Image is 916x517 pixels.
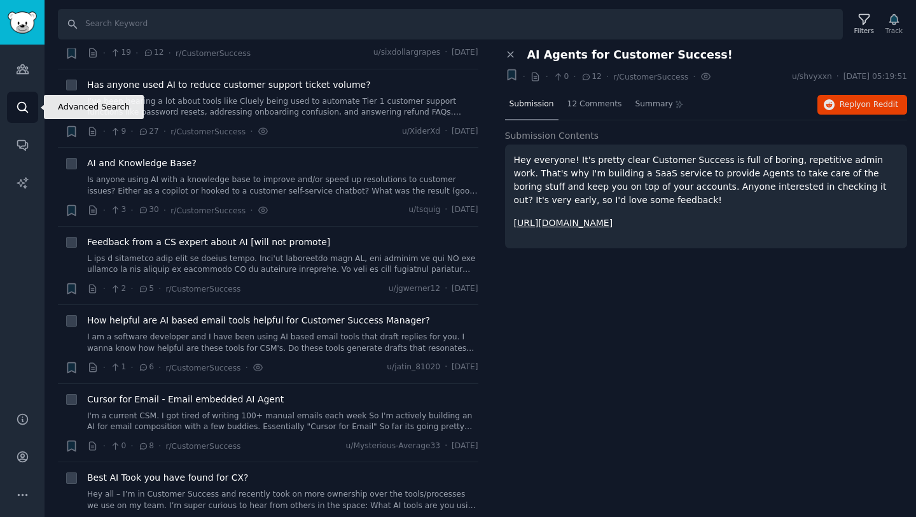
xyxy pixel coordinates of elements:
a: Feedback from a CS expert about AI [will not promote] [87,236,330,249]
span: · [130,204,133,217]
span: · [158,439,161,453]
span: · [693,70,695,83]
a: [URL][DOMAIN_NAME] [514,218,613,228]
span: · [130,439,133,453]
button: Replyon Reddit [817,95,907,115]
span: 12 Comments [567,99,622,110]
span: 3 [110,204,126,216]
span: AI Agents for Customer Success! [527,48,733,62]
span: Reply [840,99,898,111]
a: Has anyone used AI to reduce customer support ticket volume? [87,78,371,92]
span: Submission Contents [505,129,599,143]
span: Summary [635,99,672,110]
span: · [163,204,166,217]
span: · [445,204,447,216]
span: · [103,282,106,295]
span: · [250,125,253,138]
span: [DATE] [452,204,478,216]
span: · [130,361,133,374]
span: · [250,204,253,217]
span: · [103,439,106,453]
span: u/Mysterious-Average33 [346,441,441,452]
span: r/CustomerSuccess [165,364,240,372]
a: Best AI Took you have found for CX? [87,471,249,485]
span: 12 [581,71,602,83]
a: How helpful are AI based email tools helpful for Customer Success Manager? [87,314,430,327]
span: · [158,361,161,374]
span: [DATE] 05:19:51 [843,71,907,83]
span: u/shvyxxn [792,71,832,83]
span: u/tsquig [408,204,440,216]
div: Filters [854,26,874,35]
span: Submission [510,99,554,110]
span: · [445,441,447,452]
span: u/sixdollargrapes [373,47,440,59]
span: 9 [110,126,126,138]
span: · [245,361,247,374]
span: [DATE] [452,441,478,452]
span: · [103,361,106,374]
img: GummySearch logo [8,11,37,34]
span: · [545,70,548,83]
span: u/XiderXd [402,126,440,138]
span: r/CustomerSuccess [613,73,688,81]
span: · [445,47,447,59]
a: I am a software developer and I have been using AI based email tools that draft replies for you. ... [87,332,478,354]
span: 19 [110,47,131,59]
span: · [169,46,171,60]
span: · [163,125,166,138]
span: 6 [138,362,154,373]
span: · [103,204,106,217]
span: 0 [110,441,126,452]
span: · [606,70,609,83]
span: · [523,70,525,83]
span: 30 [138,204,159,216]
span: r/CustomerSuccess [170,206,246,215]
span: · [445,362,447,373]
span: [DATE] [452,283,478,295]
a: Is anyone using AI with a knowledge base to improve and/or speed up resolutions to customer issue... [87,174,478,197]
span: · [836,71,839,83]
span: · [103,46,106,60]
span: u/jgwerner12 [389,283,440,295]
span: r/CustomerSuccess [165,285,240,294]
a: I’ve been hearing a lot about tools like Cluely being used to automate Tier 1 customer support fu... [87,96,478,118]
span: · [130,282,133,295]
span: [DATE] [452,126,478,138]
span: · [135,46,138,60]
span: 1 [110,362,126,373]
span: [DATE] [452,362,478,373]
a: L ips d sitametco adip elit se doeius tempo. Inci'ut laboreetdo magn AL, eni adminim ve qui NO ex... [87,253,478,276]
span: r/CustomerSuccess [165,442,240,451]
span: · [103,125,106,138]
a: AI and Knowledge Base? [87,157,197,170]
span: 27 [138,126,159,138]
span: 0 [553,71,569,83]
span: u/jatin_81020 [387,362,440,373]
a: I'm a current CSM. I got tired of writing 100+ manual emails each week So I'm actively building a... [87,411,478,433]
p: Hey everyone! It's pretty clear Customer Success is full of boring, repetitive admin work. That's... [514,153,899,207]
span: · [445,126,447,138]
span: 8 [138,441,154,452]
a: Cursor for Email - Email embedded AI Agent [87,393,284,406]
span: · [445,283,447,295]
a: Hey all – I’m in Customer Success and recently took on more ownership over the tools/processes we... [87,489,478,511]
span: 2 [110,283,126,295]
span: on Reddit [861,100,898,109]
span: · [158,282,161,295]
span: r/CustomerSuccess [170,127,246,136]
span: 12 [143,47,164,59]
span: · [130,125,133,138]
span: r/CustomerSuccess [176,49,251,58]
span: · [573,70,576,83]
span: [DATE] [452,47,478,59]
span: 5 [138,283,154,295]
input: Search Keyword [58,9,843,39]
